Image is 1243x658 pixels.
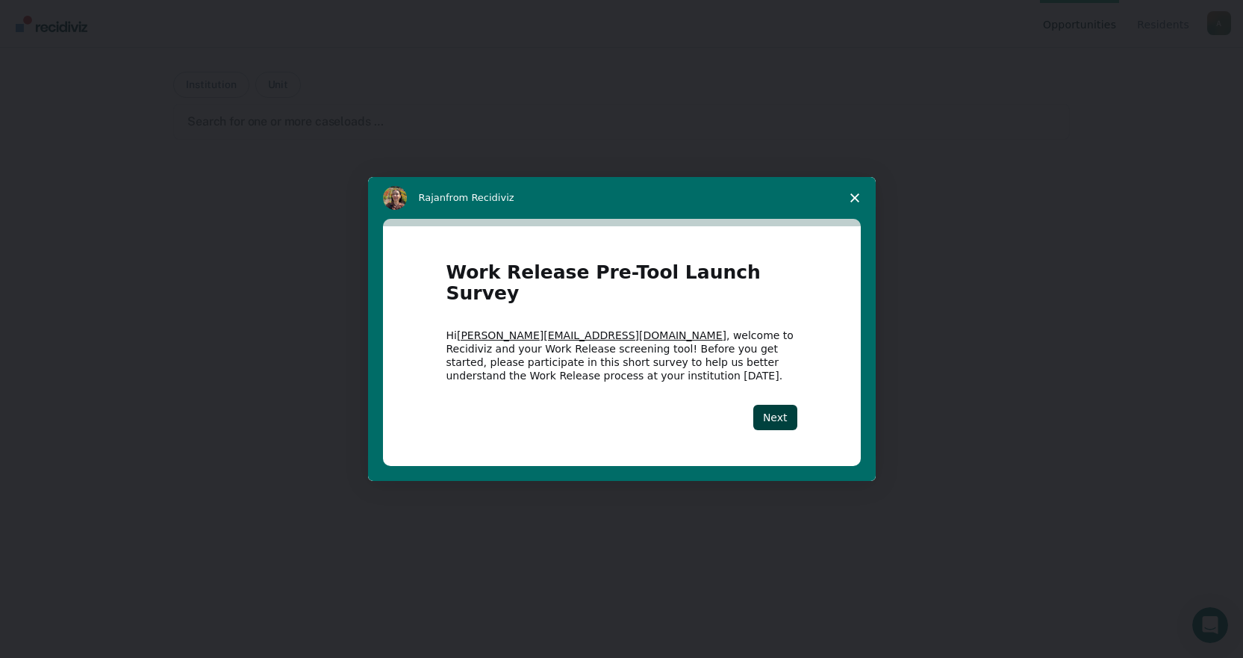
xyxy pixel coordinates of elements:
button: Next [753,405,797,430]
img: Profile image for Rajan [383,186,407,210]
a: [PERSON_NAME][EMAIL_ADDRESS][DOMAIN_NAME] [457,329,726,341]
span: Rajan [419,192,446,203]
h1: Work Release Pre-Tool Launch Survey [446,262,797,314]
div: Hi , welcome to Recidiviz and your Work Release screening tool! Before you get started, please pa... [446,329,797,383]
span: Close survey [834,177,876,219]
span: from Recidiviz [446,192,514,203]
